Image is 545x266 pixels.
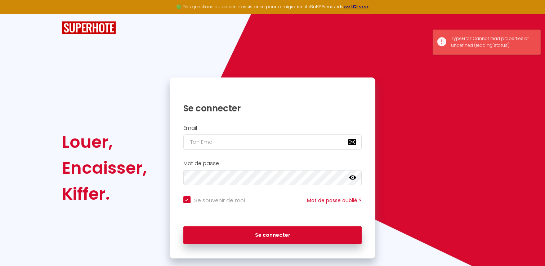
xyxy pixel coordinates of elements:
div: TypeError: Cannot read properties of undefined (reading 'status') [451,35,533,49]
div: Louer, [62,129,147,155]
a: >>> ICI <<<< [344,4,369,10]
input: Ton Email [183,134,362,150]
h1: Se connecter [183,103,362,114]
h2: Mot de passe [183,160,362,167]
button: Se connecter [183,226,362,244]
div: Kiffer. [62,181,147,207]
img: SuperHote logo [62,21,116,35]
div: Encaisser, [62,155,147,181]
a: Mot de passe oublié ? [307,197,362,204]
h2: Email [183,125,362,131]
